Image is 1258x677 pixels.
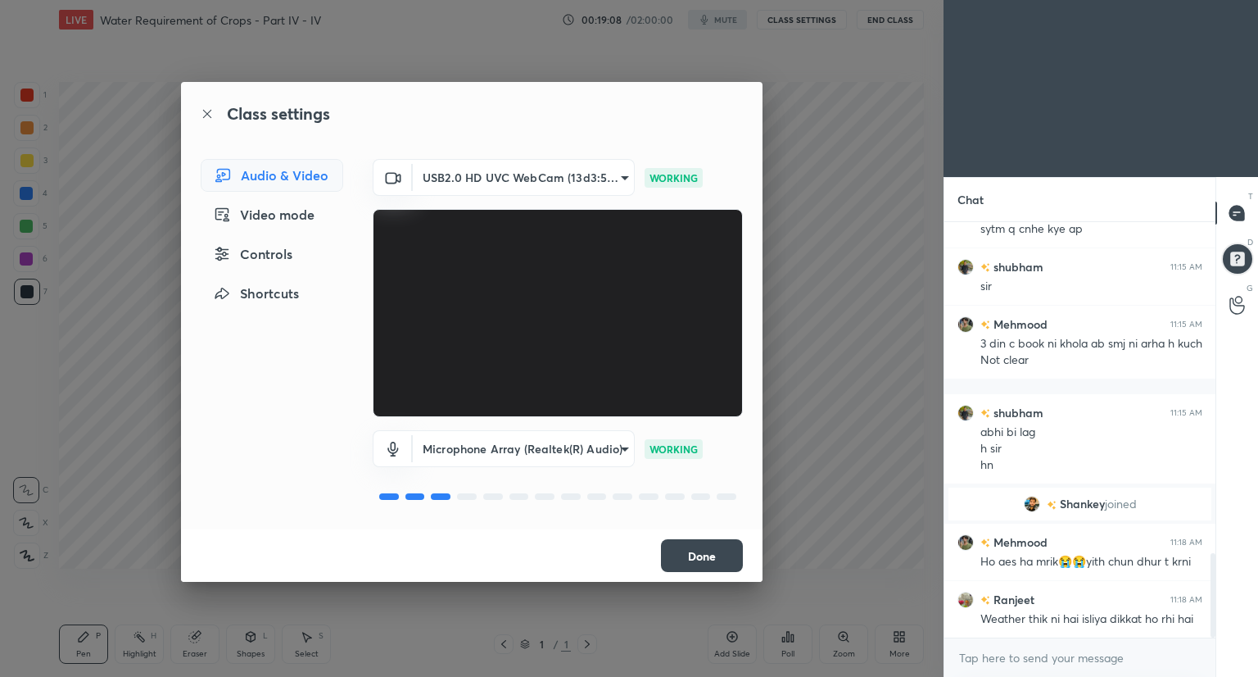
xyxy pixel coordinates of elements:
[980,425,1202,441] div: abhi bi lag
[1060,498,1105,511] span: Shankey
[980,263,990,272] img: no-rating-badge.077c3623.svg
[990,316,1048,333] h6: Mehmood
[649,442,698,457] p: WORKING
[957,534,974,551] img: 20a776d8277f4cfeaad999b0882c0bdc.jpg
[1170,408,1202,418] div: 11:15 AM
[1247,282,1253,294] p: G
[201,277,343,310] div: Shortcuts
[957,405,974,421] img: b2b929bb3ee94a3c9d113740ffa956c2.jpg
[957,316,974,333] img: 20a776d8277f4cfeaad999b0882c0bdc.jpg
[980,279,1202,295] div: sir
[1170,595,1202,605] div: 11:18 AM
[990,591,1034,608] h6: Ranjeet
[1170,538,1202,548] div: 11:18 AM
[980,336,1202,352] div: 3 din c book ni khola ab smj ni arha h kuch
[990,534,1048,551] h6: Mehmood
[980,596,990,605] img: no-rating-badge.077c3623.svg
[980,221,1202,238] div: sytm q cnhe kye ap
[980,554,1202,570] div: Ho aes ha mrik😭😭yith chun dhur t krni
[413,430,635,467] div: USB2.0 HD UVC WebCam (13d3:5463)
[1170,262,1202,272] div: 11:15 AM
[661,539,743,572] button: Done
[944,222,1215,638] div: grid
[980,441,1202,457] div: h sir
[201,238,343,270] div: Controls
[1170,320,1202,329] div: 11:15 AM
[980,538,990,548] img: no-rating-badge.077c3623.svg
[1024,496,1040,512] img: 3a7fb95ce51e474399dd4c7fb3ce12a4.jpg
[980,320,990,329] img: no-rating-badge.077c3623.svg
[980,352,1202,369] div: Not clear
[980,457,1202,474] div: hn
[649,170,698,185] p: WORKING
[413,159,635,196] div: USB2.0 HD UVC WebCam (13d3:5463)
[980,409,990,418] img: no-rating-badge.077c3623.svg
[1248,190,1253,202] p: T
[957,259,974,275] img: b2b929bb3ee94a3c9d113740ffa956c2.jpg
[980,611,1202,628] div: Weather thik ni hai isliya dikkat ho rhi hai
[957,592,974,608] img: 63ce34a9ac60429bb42b8a8577956dfc.jpg
[227,102,330,126] h2: Class settings
[944,178,997,221] p: Chat
[201,198,343,231] div: Video mode
[1247,236,1253,248] p: D
[1105,498,1137,511] span: joined
[990,404,1043,421] h6: shubham
[1047,501,1057,510] img: no-rating-badge.077c3623.svg
[201,159,343,192] div: Audio & Video
[990,258,1043,275] h6: shubham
